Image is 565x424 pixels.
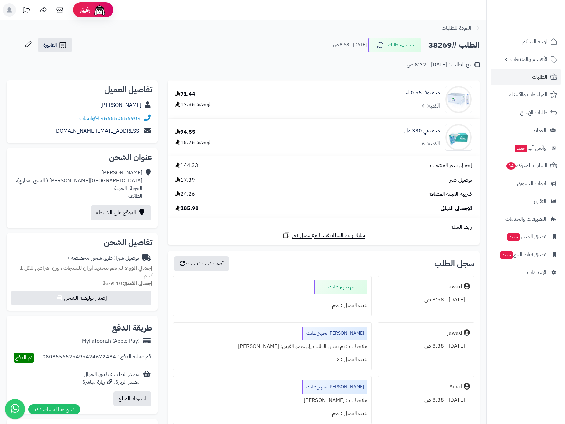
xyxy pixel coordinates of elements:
[54,127,141,135] a: [EMAIL_ADDRESS][DOMAIN_NAME]
[515,145,527,152] span: جديد
[500,251,513,259] span: جديد
[282,231,365,239] a: شارك رابط السلة نفسها مع عميل آخر
[12,238,152,246] h2: تفاصيل الشحن
[506,162,516,170] span: 34
[447,283,462,291] div: jawad
[178,299,368,312] div: تنبيه العميل : نعم
[491,104,561,121] a: طلبات الإرجاع
[441,205,472,212] span: الإجمالي النهائي
[404,127,440,135] a: مياه نقي 330 مل
[112,324,152,332] h2: طريقة الدفع
[333,42,367,48] small: [DATE] - 8:58 ص
[80,6,90,14] span: رفيق
[422,102,440,110] div: الكمية: 4
[448,176,472,184] span: توصيل شبرا
[178,407,368,420] div: تنبيه العميل : نعم
[83,378,140,386] div: مصدر الزيارة: زيارة مباشرة
[407,61,480,69] div: تاريخ الطلب : [DATE] - 8:32 ص
[15,354,32,362] span: تم الدفع
[491,229,561,245] a: تطبيق المتجرجديد
[38,38,72,52] a: الفاتورة
[507,232,546,241] span: تطبيق المتجر
[175,176,195,184] span: 17.39
[491,193,561,209] a: التقارير
[422,140,440,148] div: الكمية: 6
[382,293,470,306] div: [DATE] - 8:58 ص
[82,337,140,345] div: MyFatoorah (Apple Pay)
[506,161,547,170] span: السلات المتروكة
[42,353,152,363] div: رقم عملية الدفع : 0808556525495424672484
[428,38,480,52] h2: الطلب #38269
[491,122,561,138] a: العملاء
[532,72,547,82] span: الطلبات
[507,233,520,241] span: جديد
[93,3,107,17] img: ai-face.png
[534,197,546,206] span: التقارير
[447,329,462,337] div: jawad
[382,340,470,353] div: [DATE] - 8:38 ص
[175,101,212,109] div: الوحدة: 17.86
[491,246,561,263] a: تطبيق نقاط البيعجديد
[527,268,546,277] span: الإعدادات
[500,250,546,259] span: تطبيق نقاط البيع
[491,87,561,103] a: المراجعات والأسئلة
[522,37,547,46] span: لوحة التحكم
[83,371,140,386] div: مصدر الطلب :تطبيق الجوال
[100,114,141,122] a: 966550556909
[445,86,472,113] img: 377e01e795c5410466bb5d47573f5ca76f1-90x90.jpg
[509,90,547,99] span: المراجعات والأسئلة
[79,114,99,122] a: واتساب
[491,69,561,85] a: الطلبات
[174,256,229,271] button: أضف تحديث جديد
[175,128,195,136] div: 94.55
[491,140,561,156] a: وآتس آبجديد
[514,143,546,153] span: وآتس آب
[491,264,561,280] a: الإعدادات
[533,126,546,135] span: العملاء
[170,223,477,231] div: رابط السلة
[68,254,116,262] span: ( طرق شحن مخصصة )
[405,89,440,97] a: مياه نوفا 0.55 لتر
[43,41,57,49] span: الفاتورة
[12,86,152,94] h2: تفاصيل العميل
[430,162,472,169] span: إجمالي سعر المنتجات
[100,101,141,109] a: [PERSON_NAME]
[442,24,471,32] span: العودة للطلبات
[175,205,199,212] span: 185.98
[442,24,480,32] a: العودة للطلبات
[124,264,152,272] strong: إجمالي الوزن:
[517,179,546,188] span: أدوات التسويق
[113,391,151,406] button: استرداد المبلغ
[302,380,367,394] div: [PERSON_NAME] تجهيز طلبك
[16,169,142,200] div: [PERSON_NAME] [GEOGRAPHIC_DATA][PERSON_NAME] ( المبنى الاداري)، الحوية، الحوية الطائف
[175,162,198,169] span: 144.33
[178,353,368,366] div: تنبيه العميل : لا
[429,190,472,198] span: ضريبة القيمة المضافة
[491,158,561,174] a: السلات المتروكة34
[11,291,151,305] button: إصدار بوليصة الشحن
[368,38,421,52] button: تم تجهيز طلبك
[491,211,561,227] a: التطبيقات والخدمات
[20,264,152,280] span: لم تقم بتحديد أوزان للمنتجات ، وزن افتراضي للكل 1 كجم
[103,279,152,287] small: 10 قطعة
[91,205,151,220] a: الموقع على الخريطة
[491,175,561,192] a: أدوات التسويق
[175,139,212,146] div: الوحدة: 15.76
[68,254,139,262] div: توصيل شبرا
[382,394,470,407] div: [DATE] - 8:38 ص
[122,279,152,287] strong: إجمالي القطع:
[178,340,368,353] div: ملاحظات : تم تعيين الطلب إلى عضو الفريق: [PERSON_NAME]
[510,55,547,64] span: الأقسام والمنتجات
[12,153,152,161] h2: عنوان الشحن
[292,232,365,239] span: شارك رابط السلة نفسها مع عميل آخر
[434,260,474,268] h3: سجل الطلب
[505,214,546,224] span: التطبيقات والخدمات
[178,394,368,407] div: ملاحظات : [PERSON_NAME]
[175,190,195,198] span: 24.26
[18,3,34,18] a: تحديثات المنصة
[520,108,547,117] span: طلبات الإرجاع
[491,33,561,50] a: لوحة التحكم
[449,383,462,391] div: Amal
[175,90,195,98] div: 71.44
